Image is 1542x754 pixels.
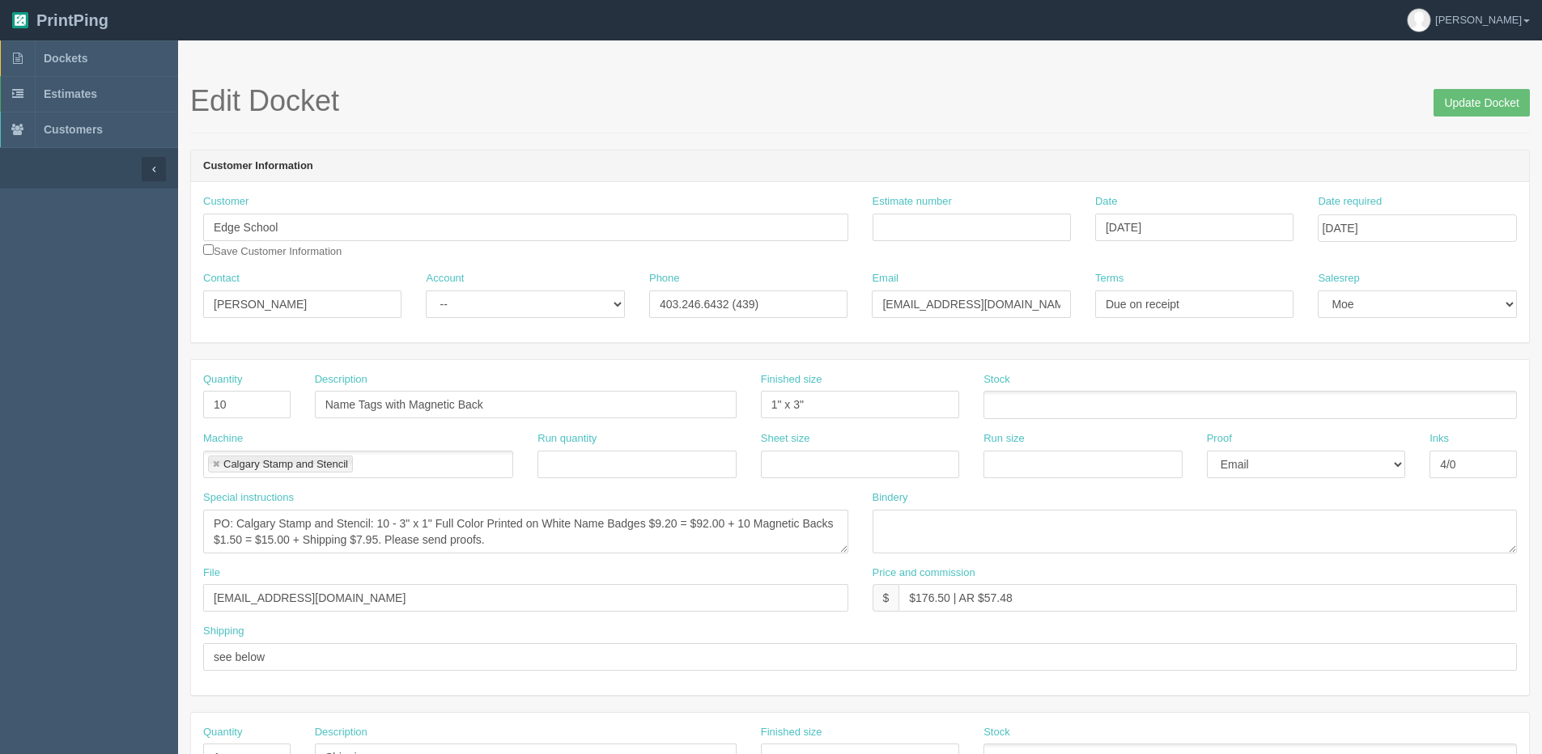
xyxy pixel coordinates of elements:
label: Estimate number [873,194,952,210]
span: Dockets [44,52,87,65]
label: Bindery [873,490,908,506]
label: Salesrep [1318,271,1359,286]
label: Date [1095,194,1117,210]
label: Sheet size [761,431,810,447]
label: Description [315,725,367,740]
label: Date required [1318,194,1382,210]
label: Terms [1095,271,1124,286]
label: Stock [983,372,1010,388]
label: Stock [983,725,1010,740]
img: logo-3e63b451c926e2ac314895c53de4908e5d424f24456219fb08d385ab2e579770.png [12,12,28,28]
label: File [203,565,220,581]
input: Enter customer name [203,214,848,241]
input: Update Docket [1434,89,1530,116]
label: Special instructions [203,490,294,506]
label: Shipping [203,624,244,639]
label: Phone [649,271,680,286]
span: Customers [44,123,103,136]
label: Price and commission [873,565,975,581]
label: Inks [1429,431,1449,447]
img: avatar_default-7531ab5dedf162e01f1e0bb0964e6a185e93c5c22dfe317fb01d7f8cd2b1632c.jpg [1408,9,1430,32]
span: Estimates [44,87,97,100]
label: Quantity [203,372,242,388]
div: $ [873,584,899,612]
div: Calgary Stamp and Stencil [223,459,348,469]
label: Proof [1207,431,1232,447]
label: Machine [203,431,243,447]
label: Account [426,271,464,286]
label: Run quantity [537,431,597,447]
h1: Edit Docket [190,85,1530,117]
label: Quantity [203,725,242,740]
header: Customer Information [191,150,1529,183]
label: Contact [203,271,240,286]
label: Finished size [761,725,822,740]
div: Save Customer Information [203,194,848,259]
label: Description [315,372,367,388]
label: Email [872,271,898,286]
label: Customer [203,194,249,210]
label: Run size [983,431,1025,447]
textarea: PO: Calgary Stamp and Stencil: 10 - 3" x 1" Full Color Printed on White Name Badges $9.20 = $92.0... [203,510,848,553]
label: Finished size [761,372,822,388]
